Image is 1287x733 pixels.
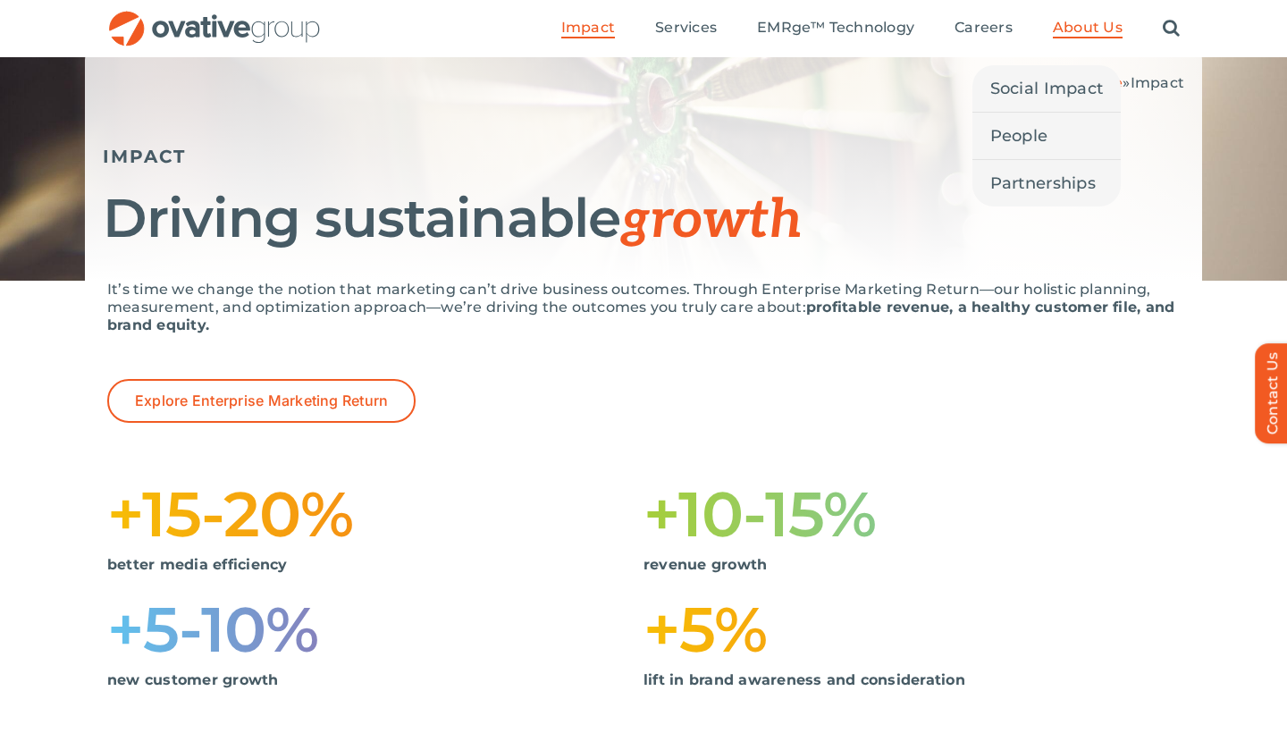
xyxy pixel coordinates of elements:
[643,485,1180,543] h1: +10-15%
[990,76,1104,101] span: Social Impact
[972,113,1122,159] a: People
[643,556,767,573] strong: revenue growth
[1131,74,1184,91] span: Impact
[1053,19,1123,38] a: About Us
[107,485,643,543] h1: +15-20%
[655,19,717,37] span: Services
[990,171,1096,196] span: Partnerships
[643,601,1180,658] h1: +5%
[107,281,1180,334] p: It’s time we change the notion that marketing can’t drive business outcomes. Through Enterprise M...
[561,19,615,37] span: Impact
[561,19,615,38] a: Impact
[107,601,643,658] h1: +5-10%
[1163,19,1180,38] a: Search
[103,190,1184,249] h1: Driving sustainable
[972,160,1122,206] a: Partnerships
[107,9,322,26] a: OG_Full_horizontal_RGB
[955,19,1013,37] span: Careers
[757,19,914,38] a: EMRge™ Technology
[107,671,279,688] strong: new customer growth
[972,65,1122,112] a: Social Impact
[107,556,288,573] strong: better media efficiency
[103,146,1184,167] h5: IMPACT
[757,19,914,37] span: EMRge™ Technology
[955,19,1013,38] a: Careers
[643,671,965,688] strong: lift in brand awareness and consideration
[107,379,416,423] a: Explore Enterprise Marketing Return
[1053,19,1123,37] span: About Us
[990,123,1048,148] span: People
[107,299,1174,333] strong: profitable revenue, a healthy customer file, and brand equity.
[135,392,388,409] span: Explore Enterprise Marketing Return
[620,189,803,253] span: growth
[655,19,717,38] a: Services
[1077,74,1184,91] span: »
